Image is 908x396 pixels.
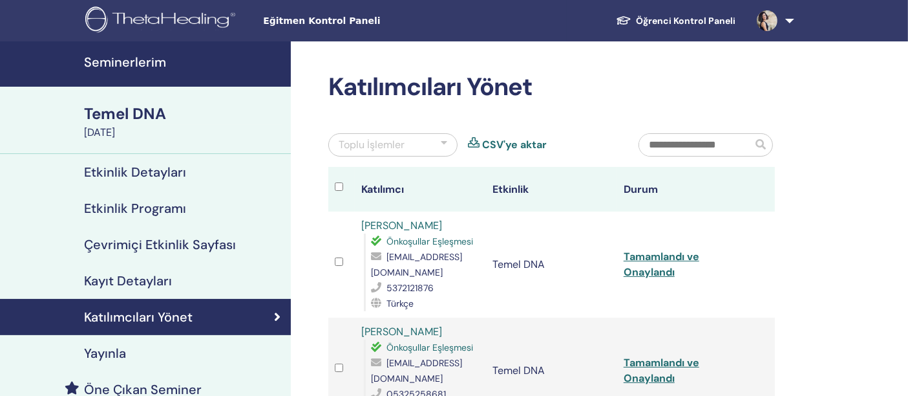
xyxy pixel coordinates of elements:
a: [PERSON_NAME] [361,219,442,232]
font: Temel DNA [84,104,166,124]
font: Öğrenci Kontrol Paneli [637,15,736,27]
a: Temel DNA[DATE] [76,103,291,140]
a: [PERSON_NAME] [361,325,442,338]
font: Temel DNA [492,364,545,377]
font: Etkinlik [492,182,529,196]
font: Temel DNA [492,258,545,271]
img: graduation-cap-white.svg [616,15,631,26]
font: Önkoşullar Eşleşmesi [386,342,473,353]
font: [EMAIL_ADDRESS][DOMAIN_NAME] [371,357,462,384]
a: Tamamlandı ve Onaylandı [624,356,699,385]
font: 5372121876 [386,282,434,294]
font: Etkinlik Detayları [84,164,186,181]
font: Kayıt Detayları [84,272,172,289]
font: Yayınla [84,345,126,362]
a: Öğrenci Kontrol Paneli [606,8,746,33]
font: Katılımcı [361,182,404,196]
img: logo.png [85,6,240,36]
font: Eğitmen Kontrol Paneli [263,16,380,26]
img: default.jpg [757,10,777,31]
font: Seminerlerim [84,54,166,71]
font: Katılımcıları Yönet [328,71,532,103]
font: Etkinlik Programı [84,200,186,217]
font: Çevrimiçi Etkinlik Sayfası [84,236,236,253]
font: [EMAIL_ADDRESS][DOMAIN_NAME] [371,251,462,278]
font: Durum [624,182,658,196]
a: CSV'ye aktar [482,137,547,153]
font: CSV'ye aktar [482,138,547,151]
font: Önkoşullar Eşleşmesi [386,236,473,247]
font: Türkçe [386,298,414,309]
a: Tamamlandı ve Onaylandı [624,250,699,279]
font: [DATE] [84,126,115,139]
font: Katılımcıları Yönet [84,309,193,325]
font: Toplu İşlemler [339,138,405,151]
